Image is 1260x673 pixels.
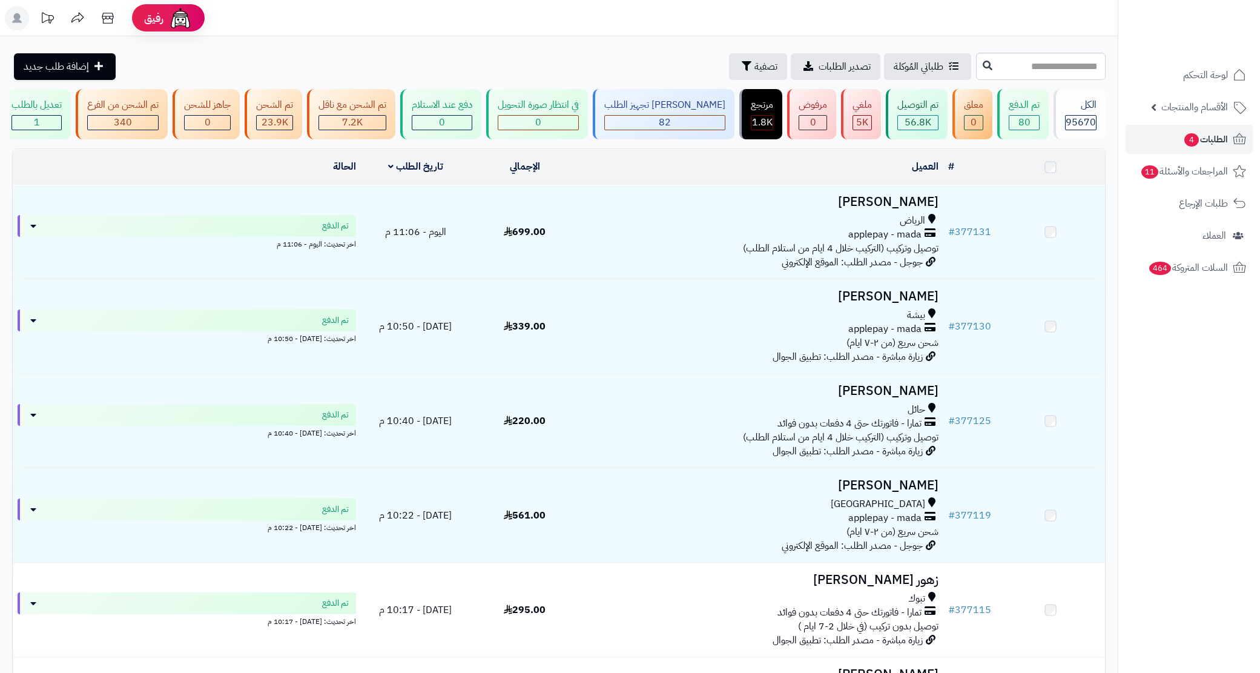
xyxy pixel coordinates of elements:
a: #377125 [948,414,991,428]
div: 0 [185,116,230,130]
div: اخر تحديث: [DATE] - 10:40 م [18,426,356,439]
span: تم الدفع [322,597,349,609]
div: 56815 [898,116,938,130]
div: 82 [605,116,725,130]
span: applepay - mada [848,228,922,242]
span: رفيق [144,11,163,25]
span: 95670 [1066,115,1096,130]
span: اليوم - 11:06 م [385,225,446,239]
a: [PERSON_NAME] تجهيز الطلب 82 [590,89,737,139]
a: المراجعات والأسئلة11 [1126,157,1253,186]
a: تم التوصيل 56.8K [883,89,950,139]
a: لوحة التحكم [1126,61,1253,90]
span: طلبات الإرجاع [1179,195,1228,212]
a: تصدير الطلبات [791,53,880,80]
span: [GEOGRAPHIC_DATA] [831,497,925,511]
div: دفع عند الاستلام [412,98,472,112]
span: زيارة مباشرة - مصدر الطلب: تطبيق الجوال [773,350,923,364]
span: تم الدفع [322,314,349,327]
span: 339.00 [504,319,546,334]
span: الأقسام والمنتجات [1161,99,1228,116]
span: إضافة طلب جديد [24,59,89,74]
a: تم الشحن 23.9K [242,89,305,139]
a: #377115 [948,603,991,617]
span: 0 [810,115,816,130]
a: تاريخ الطلب [388,159,443,174]
div: معلق [964,98,983,112]
a: دفع عند الاستلام 0 [398,89,484,139]
span: applepay - mada [848,511,922,525]
a: تم الشحن مع ناقل 7.2K [305,89,398,139]
a: جاهز للشحن 0 [170,89,242,139]
a: طلباتي المُوكلة [884,53,971,80]
span: تصفية [754,59,777,74]
div: اخر تحديث: [DATE] - 10:17 م [18,614,356,627]
div: تعديل بالطلب [12,98,62,112]
h3: [PERSON_NAME] [584,479,938,492]
span: # [948,319,955,334]
div: اخر تحديث: [DATE] - 10:50 م [18,331,356,344]
span: العملاء [1202,227,1226,244]
span: 23.9K [262,115,288,130]
div: تم الدفع [1009,98,1040,112]
span: 0 [971,115,977,130]
span: تمارا - فاتورتك حتى 4 دفعات بدون فوائد [777,417,922,431]
div: اخر تحديث: اليوم - 11:06 م [18,237,356,250]
a: مرتجع 1.8K [737,89,785,139]
span: شحن سريع (من ٢-٧ ايام) [846,525,938,539]
div: 80 [1009,116,1039,130]
a: تم الدفع 80 [995,89,1051,139]
div: 7223 [319,116,386,130]
span: 11 [1141,165,1159,179]
a: الكل95670 [1051,89,1108,139]
button: تصفية [729,53,787,80]
img: ai-face.png [168,6,193,30]
span: [DATE] - 10:50 م [379,319,452,334]
div: 1 [12,116,61,130]
span: حائل [908,403,925,417]
span: تم الدفع [322,503,349,516]
span: 699.00 [504,225,546,239]
span: 295.00 [504,603,546,617]
span: المراجعات والأسئلة [1140,163,1228,180]
div: تم الشحن [256,98,293,112]
span: جوجل - مصدر الطلب: الموقع الإلكتروني [782,539,923,553]
span: تصدير الطلبات [819,59,871,74]
div: 1820 [751,116,773,130]
a: السلات المتروكة464 [1126,253,1253,282]
span: 4 [1184,133,1199,147]
span: [DATE] - 10:17 م [379,603,452,617]
span: شحن سريع (من ٢-٧ ايام) [846,336,938,350]
span: تبوك [908,592,925,606]
span: توصيل بدون تركيب (في خلال 2-7 ايام ) [798,619,938,634]
span: 340 [114,115,132,130]
a: ملغي 5K [839,89,883,139]
span: [DATE] - 10:40 م [379,414,452,428]
div: مرتجع [751,98,773,112]
span: توصيل وتركيب (التركيب خلال 4 ايام من استلام الطلب) [743,430,938,445]
span: 1 [34,115,40,130]
span: # [948,225,955,239]
div: اخر تحديث: [DATE] - 10:22 م [18,520,356,533]
div: جاهز للشحن [184,98,231,112]
div: 0 [799,116,826,130]
span: السلات المتروكة [1148,259,1228,276]
span: بيشة [907,308,925,322]
span: # [948,414,955,428]
span: 5K [856,115,868,130]
span: تم الدفع [322,220,349,232]
a: #377130 [948,319,991,334]
h3: [PERSON_NAME] [584,195,938,209]
span: 7.2K [342,115,363,130]
h3: [PERSON_NAME] [584,384,938,398]
span: 0 [535,115,541,130]
span: # [948,603,955,617]
a: إضافة طلب جديد [14,53,116,80]
div: في انتظار صورة التحويل [498,98,579,112]
span: 220.00 [504,414,546,428]
h3: [PERSON_NAME] [584,290,938,303]
div: تم الشحن من الفرع [87,98,159,112]
span: الطلبات [1183,131,1228,148]
a: طلبات الإرجاع [1126,189,1253,218]
div: ملغي [853,98,872,112]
